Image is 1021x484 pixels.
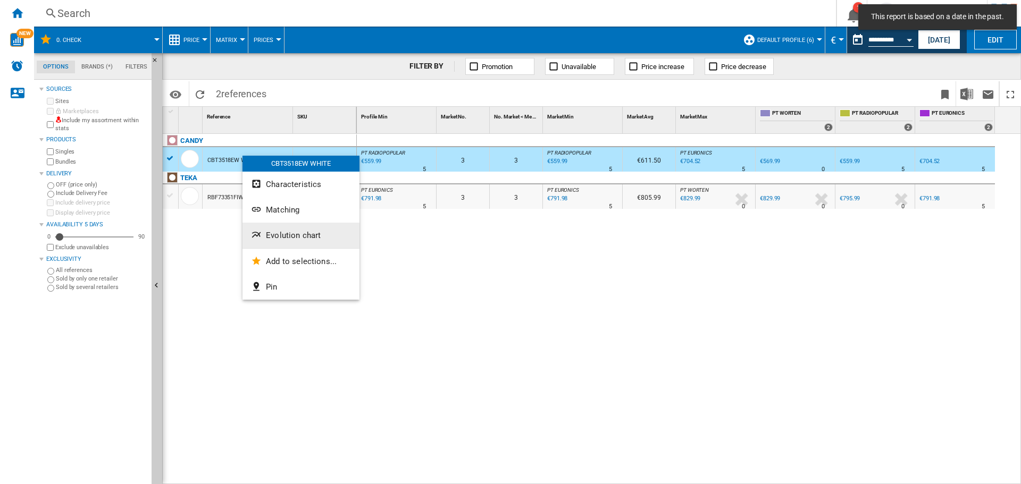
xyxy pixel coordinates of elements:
span: Matching [266,205,299,215]
button: Add to selections... [242,249,359,274]
span: Evolution chart [266,231,321,240]
button: Matching [242,197,359,223]
span: Pin [266,282,277,292]
span: Characteristics [266,180,321,189]
span: Add to selections... [266,257,337,266]
button: Characteristics [242,172,359,197]
button: Evolution chart [242,223,359,248]
span: This report is based on a date in the past. [868,12,1007,22]
div: CBT3518EW WHITE [242,156,359,172]
button: Pin... [242,274,359,300]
